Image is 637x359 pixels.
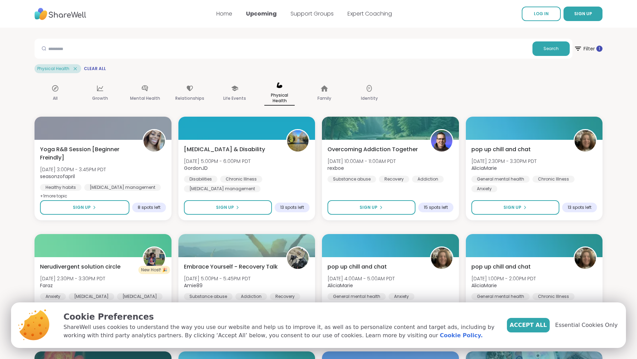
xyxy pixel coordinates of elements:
span: LOG IN [534,11,549,17]
p: Cookie Preferences [63,311,496,323]
div: Disabilities [184,176,217,183]
a: LOG IN [522,7,561,21]
span: Clear All [84,66,106,71]
span: 1 [599,46,600,52]
span: [DATE] 5:00PM - 5:45PM PDT [184,275,251,282]
button: Accept All [507,318,550,332]
span: Overcoming Addiction Together [327,145,418,154]
span: [DATE] 3:00PM - 3:45PM PDT [40,166,106,173]
div: Anxiety [471,185,497,192]
img: AliciaMarie [431,248,452,269]
span: Search [543,46,559,52]
div: Substance abuse [327,176,376,183]
img: GordonJD [287,130,308,152]
b: AliciaMarie [471,282,497,289]
img: Amie89 [287,248,308,269]
span: 13 spots left [280,205,304,210]
span: Sign Up [503,204,521,211]
p: All [53,94,58,103]
span: Nerudivergent solution circle [40,263,120,271]
img: AliciaMarie [575,130,596,152]
div: Addiction [412,176,444,183]
p: Growth [92,94,108,103]
img: AliciaMarie [575,248,596,269]
a: Expert Coaching [347,10,392,18]
b: rexboe [327,165,344,172]
b: GordonJD [184,165,208,172]
div: [MEDICAL_DATA] [69,293,114,300]
div: [MEDICAL_DATA] [117,293,163,300]
div: Addiction [235,293,267,300]
div: General mental health [327,293,386,300]
span: Sign Up [73,204,91,211]
p: Identity [361,94,378,103]
div: Recovery [270,293,300,300]
img: rexboe [431,130,452,152]
div: Healthy habits [40,184,81,191]
button: Sign Up [184,200,272,215]
span: 13 spots left [568,205,591,210]
span: Accept All [510,321,547,329]
div: Chronic Illness [532,293,575,300]
span: [DATE] 2:30PM - 3:30PM PDT [40,275,105,282]
a: Upcoming [246,10,277,18]
button: Sign Up [40,200,129,215]
span: 8 spots left [138,205,160,210]
div: Substance abuse [184,293,233,300]
span: pop up chill and chat [471,145,531,154]
span: 15 spots left [424,205,448,210]
b: Amie89 [184,282,203,289]
button: Filter 1 [574,39,602,59]
a: Home [216,10,232,18]
div: Anxiety [40,293,66,300]
p: Relationships [175,94,204,103]
span: [DATE] 5:00PM - 6:00PM PDT [184,158,251,165]
span: Embrace Yourself - Recovery Talk [184,263,278,271]
div: General mental health [471,293,530,300]
img: ShareWell Nav Logo [35,4,86,23]
span: Essential Cookies Only [555,321,618,329]
span: [DATE] 10:00AM - 11:00AM PDT [327,158,396,165]
span: Sign Up [216,204,234,211]
span: [DATE] 2:30PM - 3:30PM PDT [471,158,537,165]
b: AliciaMarie [327,282,353,289]
span: pop up chill and chat [471,263,531,271]
p: Family [317,94,331,103]
p: ShareWell uses cookies to understand the way you use our website and help us to improve it, as we... [63,323,496,340]
b: seasonzofapril [40,173,75,180]
a: Support Groups [291,10,334,18]
button: Search [532,41,570,56]
div: Recovery [379,176,409,183]
p: Life Events [223,94,246,103]
span: SIGN UP [574,11,592,17]
span: Sign Up [360,204,378,211]
div: [MEDICAL_DATA] management [84,184,161,191]
div: Chronic Illness [220,176,262,183]
div: [MEDICAL_DATA] management [184,185,261,192]
div: New Host! 🎉 [138,266,170,274]
p: Mental Health [130,94,160,103]
a: Cookie Policy. [440,331,483,340]
p: Physical Health [264,91,295,106]
span: pop up chill and chat [327,263,387,271]
div: Anxiety [389,293,414,300]
span: [DATE] 1:00PM - 2:00PM PDT [471,275,536,282]
img: seasonzofapril [144,130,165,152]
span: Filter [574,40,602,57]
img: Faraz [144,248,165,269]
b: Faraz [40,282,53,289]
button: SIGN UP [563,7,602,21]
span: [DATE] 4:00AM - 5:00AM PDT [327,275,395,282]
div: Chronic Illness [532,176,575,183]
span: [MEDICAL_DATA] & Disability [184,145,265,154]
div: General mental health [471,176,530,183]
button: Sign Up [471,200,560,215]
span: Physical Health [37,66,69,71]
button: Sign Up [327,200,415,215]
span: Yoga R&B Session [Beginner Freindly] [40,145,135,162]
b: AliciaMarie [471,165,497,172]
